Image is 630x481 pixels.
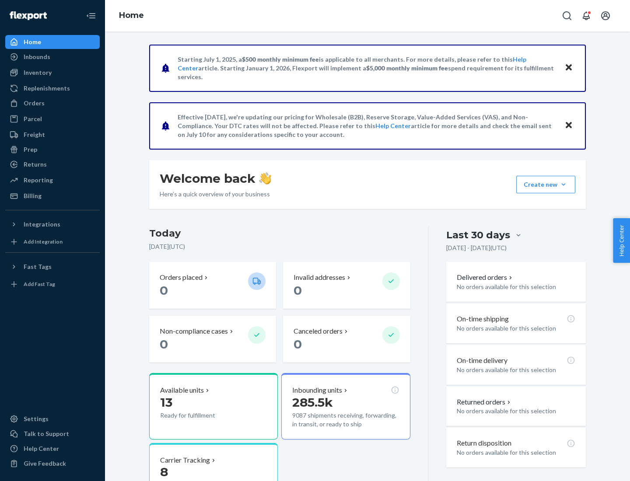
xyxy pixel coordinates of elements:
[5,427,100,441] a: Talk to Support
[292,395,333,410] span: 285.5k
[5,235,100,249] a: Add Integration
[597,7,614,24] button: Open account menu
[457,314,509,324] p: On-time shipping
[149,316,276,362] button: Non-compliance cases 0
[5,189,100,203] a: Billing
[160,411,241,420] p: Ready for fulfillment
[5,277,100,291] a: Add Fast Tag
[446,244,507,252] p: [DATE] - [DATE] ( UTC )
[24,444,59,453] div: Help Center
[5,112,100,126] a: Parcel
[24,130,45,139] div: Freight
[5,412,100,426] a: Settings
[563,119,574,132] button: Close
[160,455,210,465] p: Carrier Tracking
[82,7,100,24] button: Close Navigation
[5,143,100,157] a: Prep
[292,411,399,429] p: 9087 shipments receiving, forwarding, in transit, or ready to ship
[149,373,278,439] button: Available units13Ready for fulfillment
[5,173,100,187] a: Reporting
[10,11,47,20] img: Flexport logo
[5,96,100,110] a: Orders
[292,385,342,395] p: Inbounding units
[178,113,556,139] p: Effective [DATE], we're updating our pricing for Wholesale (B2B), Reserve Storage, Value-Added Se...
[160,283,168,298] span: 0
[577,7,595,24] button: Open notifications
[160,171,271,186] h1: Welcome back
[5,81,100,95] a: Replenishments
[457,448,575,457] p: No orders available for this selection
[149,242,410,251] p: [DATE] ( UTC )
[160,326,228,336] p: Non-compliance cases
[160,272,203,282] p: Orders placed
[242,56,319,63] span: $500 monthly minimum fee
[160,464,168,479] span: 8
[259,172,271,185] img: hand-wave emoji
[5,260,100,274] button: Fast Tags
[5,66,100,80] a: Inventory
[5,128,100,142] a: Freight
[5,157,100,171] a: Returns
[283,316,410,362] button: Canceled orders 0
[24,38,41,46] div: Home
[24,68,52,77] div: Inventory
[160,385,204,395] p: Available units
[558,7,576,24] button: Open Search Box
[24,160,47,169] div: Returns
[24,115,42,123] div: Parcel
[457,438,511,448] p: Return disposition
[366,64,448,72] span: $5,000 monthly minimum fee
[24,262,52,271] div: Fast Tags
[24,192,42,200] div: Billing
[5,442,100,456] a: Help Center
[281,373,410,439] button: Inbounding units285.5k9087 shipments receiving, forwarding, in transit, or ready to ship
[516,176,575,193] button: Create new
[563,62,574,74] button: Close
[283,262,410,309] button: Invalid addresses 0
[457,356,507,366] p: On-time delivery
[457,366,575,374] p: No orders available for this selection
[294,272,345,282] p: Invalid addresses
[24,99,45,108] div: Orders
[24,280,55,288] div: Add Fast Tag
[5,50,100,64] a: Inbounds
[457,397,512,407] button: Returned orders
[24,429,69,438] div: Talk to Support
[119,10,144,20] a: Home
[5,217,100,231] button: Integrations
[112,3,151,28] ol: breadcrumbs
[24,220,60,229] div: Integrations
[294,283,302,298] span: 0
[24,238,63,245] div: Add Integration
[160,190,271,199] p: Here’s a quick overview of your business
[375,122,411,129] a: Help Center
[149,227,410,240] h3: Today
[294,326,343,336] p: Canceled orders
[149,262,276,309] button: Orders placed 0
[24,415,49,423] div: Settings
[446,228,510,242] div: Last 30 days
[457,282,575,291] p: No orders available for this selection
[457,324,575,333] p: No orders available for this selection
[24,145,37,154] div: Prep
[160,395,172,410] span: 13
[24,459,66,468] div: Give Feedback
[613,218,630,263] button: Help Center
[5,35,100,49] a: Home
[457,407,575,415] p: No orders available for this selection
[24,84,70,93] div: Replenishments
[160,337,168,352] span: 0
[294,337,302,352] span: 0
[457,272,514,282] button: Delivered orders
[24,52,50,61] div: Inbounds
[5,457,100,471] button: Give Feedback
[178,55,556,81] p: Starting July 1, 2025, a is applicable to all merchants. For more details, please refer to this a...
[24,176,53,185] div: Reporting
